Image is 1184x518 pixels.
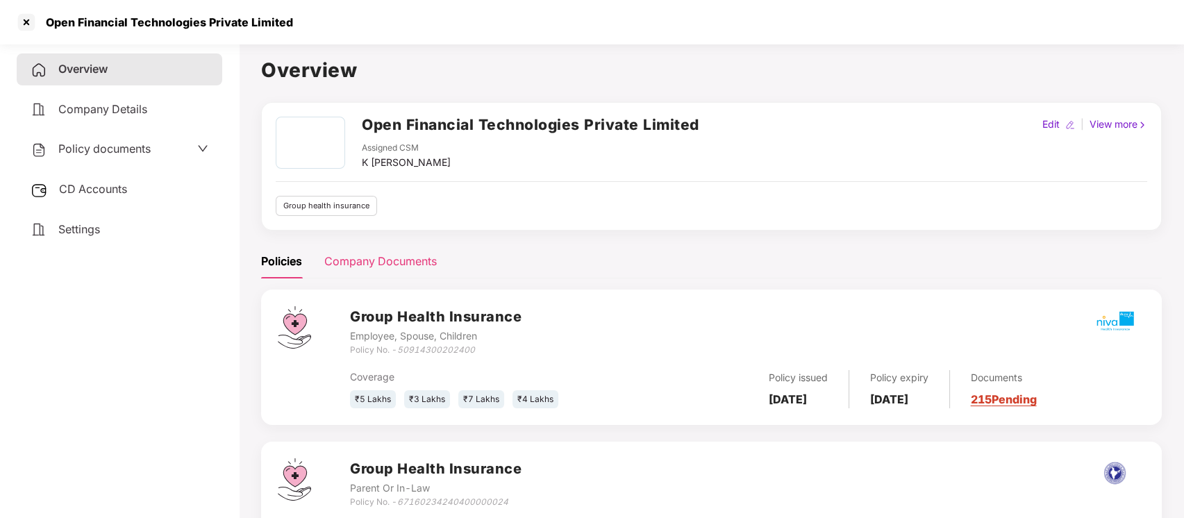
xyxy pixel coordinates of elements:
[261,55,1162,85] h1: Overview
[324,253,437,270] div: Company Documents
[58,102,147,116] span: Company Details
[350,344,522,357] div: Policy No. -
[350,458,522,480] h3: Group Health Insurance
[350,390,396,409] div: ₹5 Lakhs
[261,253,302,270] div: Policies
[278,306,311,349] img: svg+xml;base64,PHN2ZyB4bWxucz0iaHR0cDovL3d3dy53My5vcmcvMjAwMC9zdmciIHdpZHRoPSI0Ny43MTQiIGhlaWdodD...
[769,392,807,406] b: [DATE]
[362,142,451,155] div: Assigned CSM
[59,182,127,196] span: CD Accounts
[1091,296,1140,345] img: mbhicl.png
[350,369,615,385] div: Coverage
[197,143,208,154] span: down
[1065,120,1075,130] img: editIcon
[1040,117,1062,132] div: Edit
[31,142,47,158] img: svg+xml;base64,PHN2ZyB4bWxucz0iaHR0cDovL3d3dy53My5vcmcvMjAwMC9zdmciIHdpZHRoPSIyNCIgaGVpZ2h0PSIyNC...
[397,344,475,355] i: 50914300202400
[971,370,1037,385] div: Documents
[404,390,450,409] div: ₹3 Lakhs
[31,182,48,199] img: svg+xml;base64,PHN2ZyB3aWR0aD0iMjUiIGhlaWdodD0iMjQiIHZpZXdCb3g9IjAgMCAyNSAyNCIgZmlsbD0ibm9uZSIgeG...
[362,113,699,136] h2: Open Financial Technologies Private Limited
[31,222,47,238] img: svg+xml;base64,PHN2ZyB4bWxucz0iaHR0cDovL3d3dy53My5vcmcvMjAwMC9zdmciIHdpZHRoPSIyNCIgaGVpZ2h0PSIyNC...
[1087,117,1150,132] div: View more
[31,62,47,78] img: svg+xml;base64,PHN2ZyB4bWxucz0iaHR0cDovL3d3dy53My5vcmcvMjAwMC9zdmciIHdpZHRoPSIyNCIgaGVpZ2h0PSIyNC...
[58,142,151,156] span: Policy documents
[971,392,1037,406] a: 215 Pending
[278,458,311,501] img: svg+xml;base64,PHN2ZyB4bWxucz0iaHR0cDovL3d3dy53My5vcmcvMjAwMC9zdmciIHdpZHRoPSI0Ny43MTQiIGhlaWdodD...
[276,196,377,216] div: Group health insurance
[58,222,100,236] span: Settings
[350,496,522,509] div: Policy No. -
[350,328,522,344] div: Employee, Spouse, Children
[512,390,558,409] div: ₹4 Lakhs
[350,306,522,328] h3: Group Health Insurance
[458,390,504,409] div: ₹7 Lakhs
[1091,460,1139,487] img: nia.png
[37,15,293,29] div: Open Financial Technologies Private Limited
[1078,117,1087,132] div: |
[397,496,508,507] i: 67160234240400000024
[870,392,908,406] b: [DATE]
[769,370,828,385] div: Policy issued
[350,481,522,496] div: Parent Or In-Law
[31,101,47,118] img: svg+xml;base64,PHN2ZyB4bWxucz0iaHR0cDovL3d3dy53My5vcmcvMjAwMC9zdmciIHdpZHRoPSIyNCIgaGVpZ2h0PSIyNC...
[1137,120,1147,130] img: rightIcon
[362,155,451,170] div: K [PERSON_NAME]
[870,370,928,385] div: Policy expiry
[58,62,108,76] span: Overview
